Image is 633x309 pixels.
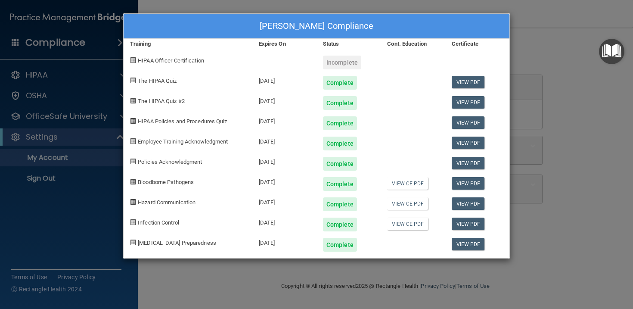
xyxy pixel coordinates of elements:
[387,197,428,210] a: View CE PDF
[138,118,227,125] span: HIPAA Policies and Procedures Quiz
[252,171,316,191] div: [DATE]
[452,157,485,169] a: View PDF
[316,39,381,49] div: Status
[452,177,485,190] a: View PDF
[138,199,195,206] span: Hazard Communication
[252,39,316,49] div: Expires On
[124,39,252,49] div: Training
[252,191,316,211] div: [DATE]
[138,179,194,185] span: Bloodborne Pathogens
[323,96,357,110] div: Complete
[381,39,445,49] div: Cont. Education
[252,69,316,90] div: [DATE]
[252,110,316,130] div: [DATE]
[138,219,179,226] span: Infection Control
[452,238,485,250] a: View PDF
[252,90,316,110] div: [DATE]
[387,177,428,190] a: View CE PDF
[252,150,316,171] div: [DATE]
[323,157,357,171] div: Complete
[323,56,361,69] div: Incomplete
[323,76,357,90] div: Complete
[138,240,216,246] span: [MEDICAL_DATA] Preparedness
[445,39,509,49] div: Certificate
[452,137,485,149] a: View PDF
[138,138,228,145] span: Employee Training Acknowledgment
[252,231,316,252] div: [DATE]
[138,78,177,84] span: The HIPAA Quiz
[138,159,202,165] span: Policies Acknowledgment
[138,57,204,64] span: HIPAA Officer Certification
[138,98,185,104] span: The HIPAA Quiz #2
[452,197,485,210] a: View PDF
[452,76,485,88] a: View PDF
[599,39,624,64] button: Open Resource Center
[452,116,485,129] a: View PDF
[452,218,485,230] a: View PDF
[323,116,357,130] div: Complete
[252,211,316,231] div: [DATE]
[323,177,357,191] div: Complete
[124,14,509,39] div: [PERSON_NAME] Compliance
[387,218,428,230] a: View CE PDF
[452,96,485,109] a: View PDF
[252,130,316,150] div: [DATE]
[323,137,357,150] div: Complete
[323,197,357,211] div: Complete
[323,218,357,231] div: Complete
[323,238,357,252] div: Complete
